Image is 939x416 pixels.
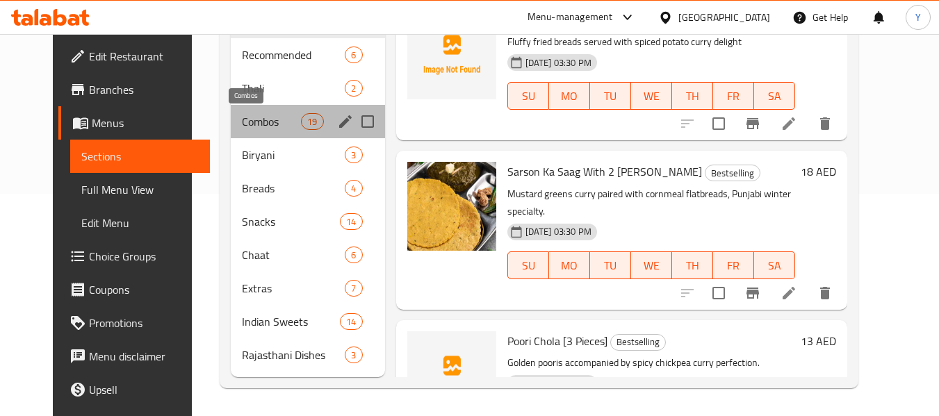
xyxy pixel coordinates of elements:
button: FR [713,82,754,110]
span: Branches [89,81,199,98]
span: Poori Chola [3 Pieces] [507,331,607,351]
span: Edit Restaurant [89,48,199,65]
div: items [345,147,362,163]
span: Y [915,10,921,25]
span: Select to update [704,109,733,138]
div: Bestselling [610,334,666,351]
button: WE [631,82,672,110]
img: Sarson Ka Saag With 2 Makki Roti [407,162,496,251]
span: [DATE] 03:30 PM [520,225,597,238]
span: WE [637,256,667,276]
span: Recommended [242,47,345,63]
a: Menus [58,106,210,140]
span: Sections [81,148,199,165]
button: SA [754,251,795,279]
div: Recommended6 [231,38,385,72]
button: delete [808,107,842,140]
span: Bestselling [705,165,760,181]
span: Coupons [89,281,199,298]
span: Snacks [242,213,340,230]
div: items [301,113,323,130]
span: SU [514,86,544,106]
span: FR [719,256,749,276]
button: SU [507,82,549,110]
span: SU [514,256,544,276]
h6: 18 AED [801,162,836,181]
span: Indian Sweets [242,313,340,330]
a: Sections [70,140,210,173]
a: Coupons [58,273,210,306]
span: TH [678,86,708,106]
span: MO [555,256,585,276]
a: Branches [58,73,210,106]
span: [DATE] 03:30 PM [520,56,597,69]
div: items [345,80,362,97]
span: 4 [345,182,361,195]
button: delete [808,276,842,310]
span: 3 [345,349,361,362]
button: FR [713,251,754,279]
div: Menu-management [528,9,613,26]
button: Branch-specific-item [736,107,769,140]
button: TH [672,251,713,279]
div: Extras7 [231,272,385,305]
span: 14 [341,215,361,228]
span: 6 [345,249,361,262]
span: Chaat [242,247,345,263]
span: TH [678,256,708,276]
span: SA [760,256,790,276]
div: items [345,180,362,197]
div: items [345,347,362,363]
p: Fluffy fried breads served with spiced potato curry delight [507,33,795,51]
span: Bestselling [611,334,665,350]
div: Combos19edit [231,105,385,138]
div: items [340,213,362,230]
img: Poori Aloo Bhaji [3 Pieces] [407,10,496,99]
a: Choice Groups [58,240,210,273]
div: Thali2 [231,72,385,105]
a: Edit Restaurant [58,40,210,73]
div: Biryani [242,147,345,163]
span: 2 [345,82,361,95]
button: WE [631,251,672,279]
div: Breads [242,180,345,197]
div: Chaat6 [231,238,385,272]
button: Branch-specific-item [736,276,769,310]
div: Rajasthani Dishes [242,347,345,363]
span: 6 [345,49,361,62]
span: FR [719,86,749,106]
span: Full Menu View [81,181,199,198]
button: TU [590,82,631,110]
div: items [345,247,362,263]
a: Edit Menu [70,206,210,240]
span: 14 [341,315,361,328]
p: Mustard greens curry paired with cornmeal flatbreads, Punjabi winter specialty. [507,185,795,220]
a: Menu disclaimer [58,340,210,373]
span: 3 [345,149,361,162]
button: TU [590,251,631,279]
span: TU [596,256,626,276]
a: Full Menu View [70,173,210,206]
span: WE [637,86,667,106]
div: Breads4 [231,172,385,205]
button: MO [549,251,590,279]
span: 7 [345,282,361,295]
span: Promotions [89,315,199,331]
span: Combos [242,113,301,130]
span: Select to update [704,278,733,308]
a: Upsell [58,373,210,406]
button: MO [549,82,590,110]
h6: 13 AED [801,331,836,351]
span: Extras [242,280,345,297]
span: Thali [242,80,345,97]
button: SA [754,82,795,110]
span: MO [555,86,585,106]
p: Golden pooris accompanied by spicy chickpea curry perfection. [507,354,795,372]
div: items [340,313,362,330]
div: Indian Sweets14 [231,305,385,338]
